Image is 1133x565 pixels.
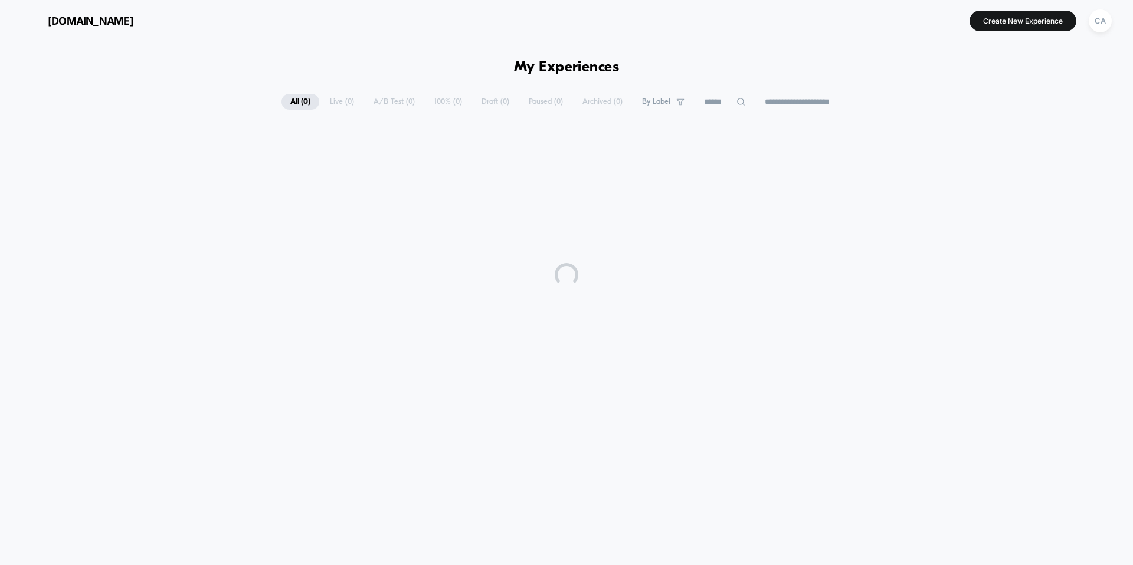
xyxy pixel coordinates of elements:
div: CA [1089,9,1112,32]
span: By Label [642,97,670,106]
h1: My Experiences [514,59,620,76]
span: All ( 0 ) [281,94,319,110]
span: [DOMAIN_NAME] [48,15,133,27]
button: Create New Experience [970,11,1076,31]
button: CA [1085,9,1115,33]
button: [DOMAIN_NAME] [18,11,137,30]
